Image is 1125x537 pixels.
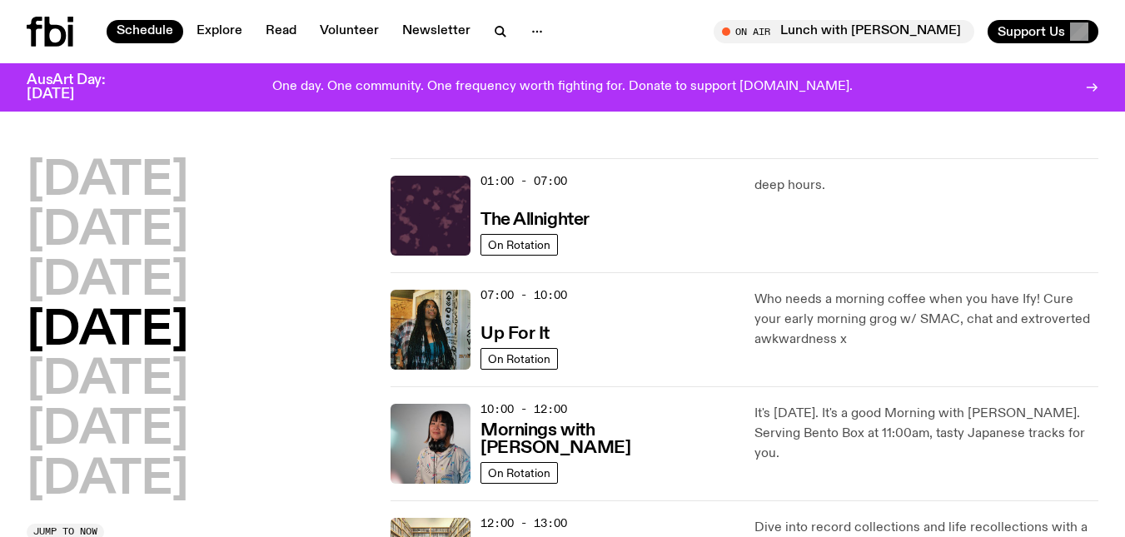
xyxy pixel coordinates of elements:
[187,20,252,43] a: Explore
[480,234,558,256] a: On Rotation
[33,527,97,536] span: Jump to now
[391,290,470,370] img: Ify - a Brown Skin girl with black braided twists, looking up to the side with her tongue stickin...
[714,20,974,43] button: On AirLunch with [PERSON_NAME]
[480,462,558,484] a: On Rotation
[27,158,188,205] button: [DATE]
[488,238,550,251] span: On Rotation
[480,287,567,303] span: 07:00 - 10:00
[27,457,188,504] button: [DATE]
[480,401,567,417] span: 10:00 - 12:00
[480,173,567,189] span: 01:00 - 07:00
[480,419,734,457] a: Mornings with [PERSON_NAME]
[488,352,550,365] span: On Rotation
[27,357,188,404] button: [DATE]
[480,515,567,531] span: 12:00 - 13:00
[480,348,558,370] a: On Rotation
[480,422,734,457] h3: Mornings with [PERSON_NAME]
[988,20,1098,43] button: Support Us
[27,407,188,454] button: [DATE]
[272,80,853,95] p: One day. One community. One frequency worth fighting for. Donate to support [DOMAIN_NAME].
[754,404,1098,464] p: It's [DATE]. It's a good Morning with [PERSON_NAME]. Serving Bento Box at 11:00am, tasty Japanese...
[27,258,188,305] button: [DATE]
[754,290,1098,350] p: Who needs a morning coffee when you have Ify! Cure your early morning grog w/ SMAC, chat and extr...
[107,20,183,43] a: Schedule
[27,73,133,102] h3: AusArt Day: [DATE]
[256,20,306,43] a: Read
[754,176,1098,196] p: deep hours.
[391,404,470,484] img: Kana Frazer is smiling at the camera with her head tilted slightly to her left. She wears big bla...
[392,20,480,43] a: Newsletter
[480,322,550,343] a: Up For It
[480,211,590,229] h3: The Allnighter
[998,24,1065,39] span: Support Us
[27,208,188,255] button: [DATE]
[480,208,590,229] a: The Allnighter
[488,466,550,479] span: On Rotation
[310,20,389,43] a: Volunteer
[480,326,550,343] h3: Up For It
[27,308,188,355] button: [DATE]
